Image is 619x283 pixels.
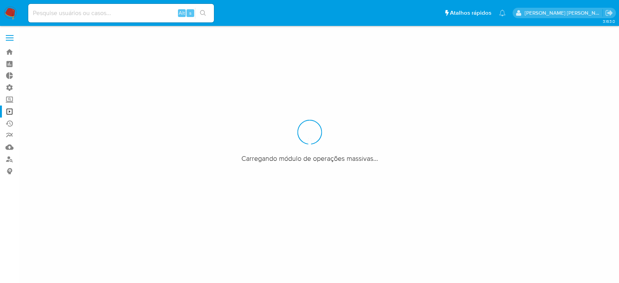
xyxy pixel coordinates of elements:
[241,154,378,163] span: Carregando módulo de operações massivas...
[525,9,603,17] p: andrea.asantos@mercadopago.com.br
[195,8,211,19] button: search-icon
[28,8,214,18] input: Pesquise usuários ou casos...
[450,9,491,17] span: Atalhos rápidos
[605,9,613,17] a: Sair
[189,9,192,17] span: s
[179,9,185,17] span: Alt
[499,10,506,16] a: Notificações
